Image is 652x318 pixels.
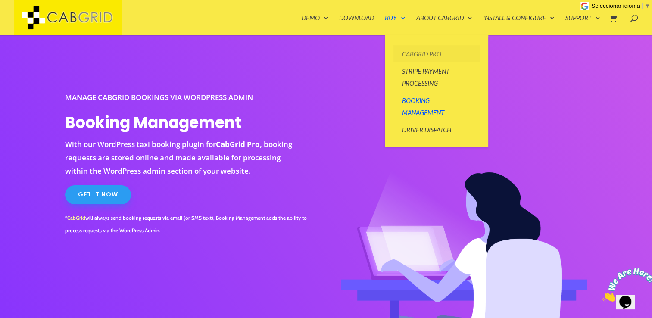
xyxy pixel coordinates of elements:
p: Manage CabGrid Bookings via WordPress Admin [65,91,302,104]
span: Seleccionar idioma [591,3,640,9]
p: With our WordPress taxi booking plugin for , booking requests are stored online and made availabl... [65,138,302,178]
a: Support [565,15,600,35]
a: CabGrid Pro [216,139,260,149]
a: CabGrid Taxi Plugin [14,12,122,21]
iframe: chat widget [599,264,652,305]
a: Download [339,15,374,35]
h1: Booking Management [65,112,302,138]
a: CabGrid [67,215,85,221]
a: About CabGrid [416,15,472,35]
img: Chat attention grabber [3,3,57,37]
a: Buy [385,15,406,35]
a: Get It Now [65,185,131,204]
a: Seleccionar idioma​ [591,3,650,9]
span: ​ [642,3,643,9]
a: Booking Management [393,92,480,121]
a: Demo [302,15,328,35]
p: * will always send booking requests via email (or SMS text), Booking Management adds the ability ... [65,212,318,237]
a: Driver Dispatch [393,121,480,138]
a: Install & Configure [483,15,555,35]
a: Stripe Payment Processing [393,62,480,92]
span: ▼ [645,3,650,9]
a: CabGrid Pro [393,45,480,62]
